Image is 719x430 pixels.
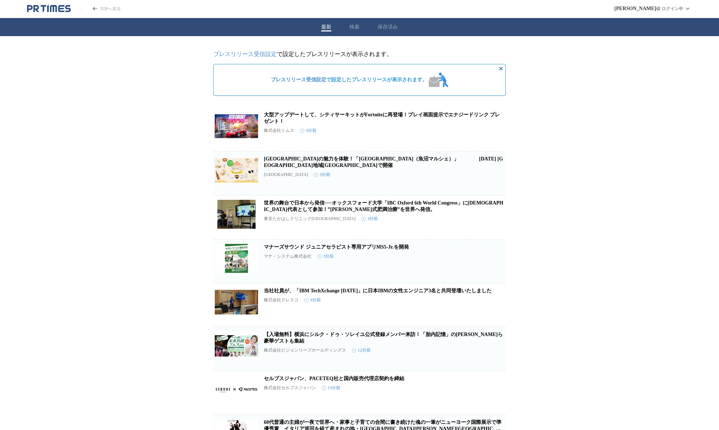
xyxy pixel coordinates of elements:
a: 大型アップデートして、シティサーキットがFortniteに再登場！プレイ画面提示でエナジードリンク プレゼント！ [264,112,500,124]
img: 【入場無料】横浜にシルク・ドゥ・ソレイユ公式登録メンバー来訪！「胎内記憶」の池川明氏ら豪華ゲストも集結 [215,331,258,360]
p: 株式会社セルブスジャパン [264,385,316,391]
time: 3分前 [317,253,334,259]
a: 世界の舞台で日本から発信──オックスフォード大学「IBC Oxford 6th World Congress」に[DEMOGRAPHIC_DATA]代表として参加！”[PERSON_NAME]式... [264,200,503,212]
a: PR TIMESのトップページはこちら [27,4,71,13]
p: 株式会社クレスコ [264,297,299,303]
img: 世界の舞台で日本から発信──オックスフォード大学「IBC Oxford 6th World Congress」に日本代表として参加！”高橋式肥満治療”を世界へ発信。 [215,200,258,229]
img: マナーズサウンド ジュニアセラピスト専用アプリMS5-Jr.を開発 [215,244,258,273]
button: 保存済み [378,24,398,30]
a: プレスリリース受信設定 [271,77,326,82]
time: 12分前 [352,347,371,353]
p: で設定したプレスリリースが表示されます。 [213,51,506,58]
p: [GEOGRAPHIC_DATA] [264,172,308,177]
span: [PERSON_NAME] [614,6,656,12]
p: 株式会社ビジョンリープホールディングス [264,347,346,353]
p: 東京たかはしクリニック[GEOGRAPHIC_DATA] [264,216,356,222]
time: 13分前 [322,385,340,391]
time: 3分前 [300,128,317,134]
p: 株式会社トムス [264,128,294,134]
img: 当社社員が、「IBM TechXchange 2025」に日本IBMの女性エンジニア3名と共同登壇いたしました [215,288,258,317]
button: 検索 [349,24,359,30]
time: 3分前 [361,216,378,222]
a: 当社社員が、「IBM TechXchange [DATE]」に日本IBMの女性エンジニア3名と共同登壇いたしました [264,288,492,293]
p: マナ・システム株式会社 [264,253,311,259]
span: で設定したプレスリリースが表示されます。 [271,77,427,83]
time: 3分前 [314,172,330,178]
a: マナーズサウンド ジュニアセラピスト専用アプリMS5-Jr.を開発 [264,244,409,250]
a: プレスリリース受信設定 [213,51,277,57]
a: セルブスジャパン、PACETEQ社と国内販売代理店契約を締結 [264,376,404,381]
img: セルブスジャパン、PACETEQ社と国内販売代理店契約を締結 [215,375,258,404]
button: 非表示にする [497,64,505,73]
a: 【入場無料】横浜にシルク・ドゥ・ソレイユ公式登録メンバー来訪！「胎内記憶」の[PERSON_NAME]ら豪華ゲストも集結 [264,332,503,344]
time: 9分前 [304,297,321,303]
img: 大型アップデートして、シティサーキットがFortniteに再登場！プレイ画面提示でエナジードリンク プレゼント！ [215,112,258,141]
img: 魚沼市の魅力を体験！「UONUMARCHE（魚沼マルシェ）」 11月8日(土) 魚沼市地域振興センターで開催 [215,156,258,185]
a: [GEOGRAPHIC_DATA]の魅力を体験！「[GEOGRAPHIC_DATA]（魚沼マルシェ）」 [DATE] [GEOGRAPHIC_DATA]地域[GEOGRAPHIC_DATA]で開催 [264,156,503,168]
a: PR TIMESのトップページはこちら [82,6,121,12]
button: 最新 [321,24,331,30]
